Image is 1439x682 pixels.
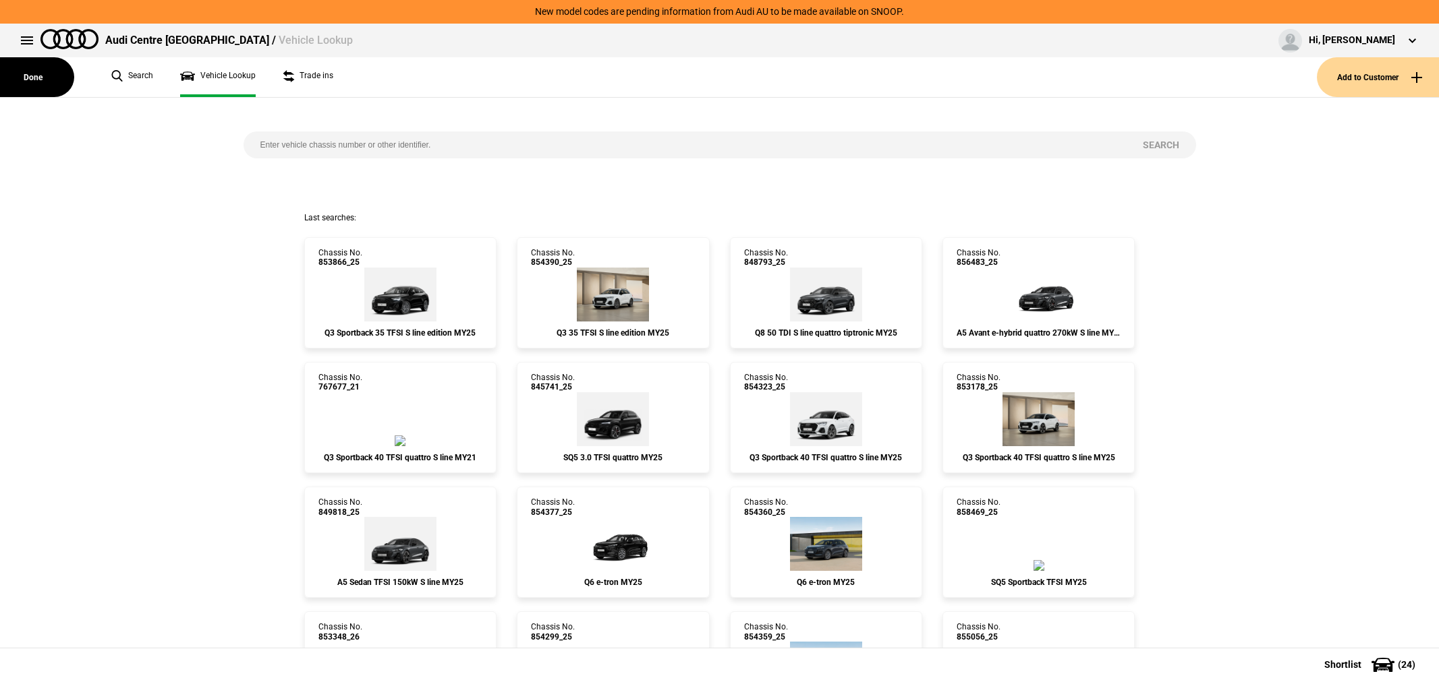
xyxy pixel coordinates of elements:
span: 854377_25 [531,507,575,517]
span: Shortlist [1324,660,1361,669]
input: Enter vehicle chassis number or other identifier. [244,131,1126,158]
span: 853866_25 [318,257,362,267]
div: Chassis No. [318,497,362,517]
button: Search [1126,131,1196,158]
img: Audi_GFBA1A_25_FW_G5G5__(Nadin:_C06)_ext.png [790,517,862,571]
img: Audi_GUNS5Y_25S_GX_6Y6Y_PAH_WA2_6FJ_PQ7_53A_PYH_PWO_(Nadin:_53A_6FJ_C59_PAH_PQ7_PWO_PYH_WA2)_ext.png [1034,560,1044,571]
span: Last searches: [304,213,356,222]
div: Q3 Sportback 40 TFSI quattro S line MY21 [318,453,482,462]
button: Shortlist(24) [1304,648,1439,681]
div: Q3 35 TFSI S line edition MY25 [531,328,695,338]
div: Q3 Sportback 40 TFSI quattro S line MY25 [744,453,908,462]
div: Chassis No. [318,622,362,642]
div: Chassis No. [744,622,788,642]
div: Chassis No. [957,622,1000,642]
div: Q3 Sportback 35 TFSI S line edition MY25 [318,328,482,338]
img: Audi_GFBA1A_25_FW_0E0E__(Nadin:_C06)_ext.png [573,517,654,571]
div: Q6 e-tron MY25 [744,578,908,587]
div: Chassis No. [744,373,788,392]
div: Chassis No. [318,373,362,392]
span: ( 24 ) [1398,660,1415,669]
img: Audi_FU5A2Y_25_GX_6Y6Y_WA9_9VS_PYH_3FP_(Nadin:_3FP_9VS_C92_PYH_SN8_WA9)_ext.png [998,268,1079,321]
img: Audi_4MT0N2_25_EI_6Y6Y_PAH_3S2_1D1_WF9_9AE_N0Q_6FJ_(Nadin:_1D1_3S2_6FJ_9AE_C93_N0Q_PAH_WF9)_ext.png [790,268,862,321]
a: Trade ins [283,57,333,97]
div: Chassis No. [531,622,575,642]
div: SQ5 3.0 TFSI quattro MY25 [531,453,695,462]
div: Chassis No. [957,248,1000,268]
div: Chassis No. [957,373,1000,392]
button: Add to Customer [1317,57,1439,97]
img: Audi_F3NC6Y_25_EI_2Y2Y_PXC_WC7_6FJ_2JD_(Nadin:_2JD_6FJ_C62_PXC_WC7)_ext.png [1003,392,1075,446]
span: 853178_25 [957,382,1000,392]
span: 849818_25 [318,507,362,517]
div: Q3 Sportback 40 TFSI quattro S line MY25 [957,453,1121,462]
img: Audi_FYGS4A_25_EI_0E0E_4ZP_45I_6FJ_3S2_(Nadin:_3S2_45I_4ZP_6FJ_C52)_ext.png [577,392,649,446]
img: Audi_FU2AZG_25_FW_6Y6Y_PAH_WA7_U43_(Nadin:_C85_PAH_SN8_U43_WA7)_ext.png [364,517,436,571]
span: Vehicle Lookup [279,34,353,46]
div: Chassis No. [531,248,575,268]
span: 854299_25 [531,632,575,642]
span: 848793_25 [744,257,788,267]
div: SQ5 Sportback TFSI MY25 [957,578,1121,587]
div: Audi Centre [GEOGRAPHIC_DATA] / [105,33,353,48]
div: Chassis No. [957,497,1000,517]
span: 767677_21 [318,382,362,392]
div: Chassis No. [531,373,575,392]
div: Hi, [PERSON_NAME] [1309,34,1395,47]
div: Chassis No. [531,497,575,517]
span: 854390_25 [531,257,575,267]
div: Q6 e-tron MY25 [531,578,695,587]
span: 853348_26 [318,632,362,642]
span: 854359_25 [744,632,788,642]
span: 858469_25 [957,507,1000,517]
span: 854360_25 [744,507,788,517]
span: 856483_25 [957,257,1000,267]
span: 855056_25 [957,632,1000,642]
img: audi.png [40,29,98,49]
div: Q8 50 TDI S line quattro tiptronic MY25 [744,328,908,338]
div: A5 Avant e-hybrid quattro 270kW S line MY25 [957,328,1121,338]
div: Chassis No. [744,248,788,268]
img: Audi_F3BCCX_25LE_FZ_2Y2Y_3FU_6FJ_3S2_V72_WN8_(Nadin:_3FU_3S2_6FJ_C62_V72_WN8)_ext.png [577,268,649,321]
div: Chassis No. [318,248,362,268]
img: Audi_F3NC6Y_21_EI_2Y2Y_MP_PX1_2JD_(Nadin:_2JD_6FJ_C26_PXC_WC7)_ext.png [395,435,405,446]
img: Audi_F3NC6Y_25_EI_2Y2Y_PXC_WC7_6FJ_52Z_2JD_(Nadin:_2JD_52Z_6FJ_C62_PXC_WC7)_ext.png [790,392,862,446]
span: 854323_25 [744,382,788,392]
a: Vehicle Lookup [180,57,256,97]
span: 845741_25 [531,382,575,392]
div: Chassis No. [744,497,788,517]
div: A5 Sedan TFSI 150kW S line MY25 [318,578,482,587]
a: Search [111,57,153,97]
img: Audi_F3NCCX_25LE_FZ_0E0E_3FB_V72_WN8_X8C_(Nadin:_3FB_C62_V72_WN8)_ext.png [364,268,436,321]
